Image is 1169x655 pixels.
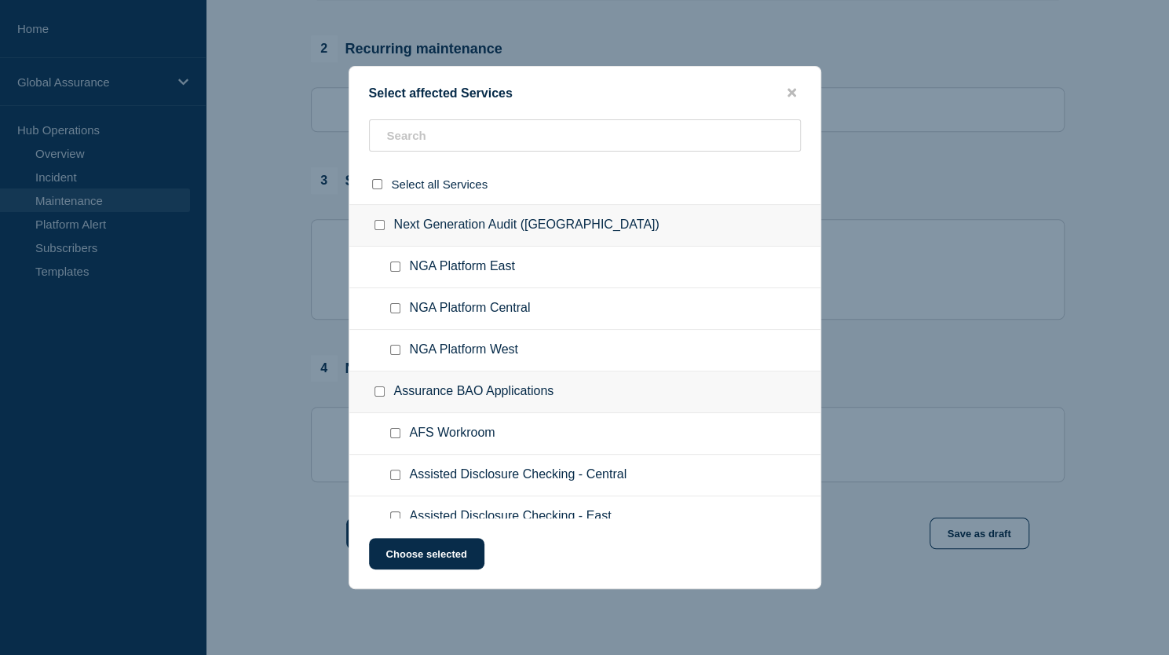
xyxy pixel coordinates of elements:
button: Choose selected [369,538,484,569]
div: Assurance BAO Applications [349,371,820,413]
input: Assisted Disclosure Checking - Central checkbox [390,470,400,480]
div: Next Generation Audit ([GEOGRAPHIC_DATA]) [349,204,820,247]
input: NGA Platform East checkbox [390,262,400,272]
input: Assurance BAO Applications checkbox [374,386,385,397]
span: NGA Platform East [410,259,515,275]
span: Assisted Disclosure Checking - Central [410,467,627,483]
input: Next Generation Audit (NGA) checkbox [374,220,385,230]
span: NGA Platform West [410,342,518,358]
input: Assisted Disclosure Checking - East checkbox [390,511,400,521]
button: close button [783,86,801,101]
input: NGA Platform Central checkbox [390,303,400,313]
input: AFS Workroom checkbox [390,428,400,438]
input: NGA Platform West checkbox [390,345,400,355]
input: select all checkbox [372,179,382,189]
span: Select all Services [392,177,488,191]
input: Search [369,119,801,152]
span: Assisted Disclosure Checking - East [410,509,612,525]
span: AFS Workroom [410,426,495,441]
div: Select affected Services [349,86,820,101]
span: NGA Platform Central [410,301,531,317]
